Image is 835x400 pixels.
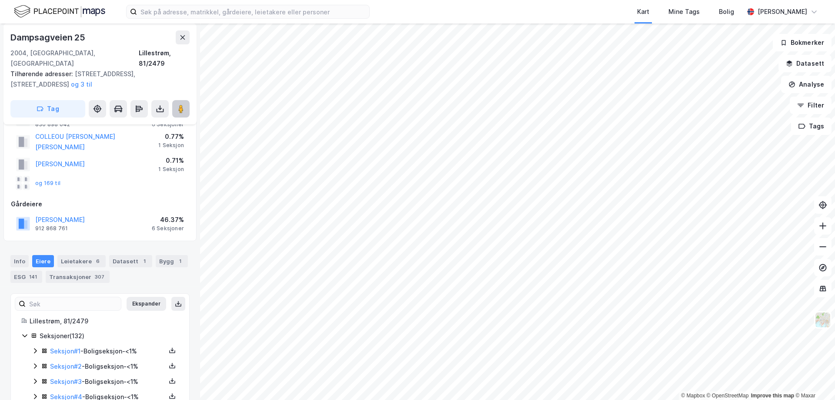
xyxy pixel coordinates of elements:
div: ESG [10,271,42,283]
div: Eiere [32,255,54,267]
button: Analyse [781,76,832,93]
button: Tags [791,118,832,135]
div: 1 Seksjon [158,166,184,173]
div: Datasett [109,255,152,267]
div: 46.37% [152,215,184,225]
input: Søk [26,297,121,310]
img: Z [815,312,831,328]
button: Filter [790,97,832,114]
div: Lillestrøm, 81/2479 [30,316,179,326]
div: Kart [637,7,649,17]
div: 1 [140,257,149,266]
div: 1 Seksjon [158,142,184,149]
div: 912 868 761 [35,225,68,232]
a: Seksjon#1 [50,347,80,355]
div: 6 Seksjoner [152,225,184,232]
div: 307 [93,272,106,281]
button: Datasett [778,55,832,72]
a: Mapbox [681,393,705,399]
div: Dampsagveien 25 [10,30,87,44]
button: Bokmerker [773,34,832,51]
div: Info [10,255,29,267]
a: Seksjon#2 [50,363,82,370]
button: Ekspander [127,297,166,311]
a: Seksjon#3 [50,378,82,385]
div: - Boligseksjon - <1% [50,346,166,356]
div: - Boligseksjon - <1% [50,361,166,372]
input: Søk på adresse, matrikkel, gårdeiere, leietakere eller personer [137,5,369,18]
button: Tag [10,100,85,118]
div: 2004, [GEOGRAPHIC_DATA], [GEOGRAPHIC_DATA] [10,48,139,69]
div: Transaksjoner [46,271,110,283]
div: Lillestrøm, 81/2479 [139,48,190,69]
div: 141 [27,272,39,281]
img: logo.f888ab2527a4732fd821a326f86c7f29.svg [14,4,105,19]
div: 0.77% [158,131,184,142]
div: Bygg [156,255,188,267]
div: - Boligseksjon - <1% [50,376,166,387]
div: [STREET_ADDRESS], [STREET_ADDRESS] [10,69,183,90]
div: Kontrollprogram for chat [792,358,835,400]
div: 0.71% [158,155,184,166]
div: Bolig [719,7,734,17]
iframe: Chat Widget [792,358,835,400]
div: Seksjoner ( 132 ) [40,331,179,341]
a: Improve this map [751,393,794,399]
div: Gårdeiere [11,199,189,209]
a: OpenStreetMap [707,393,749,399]
div: 1 [176,257,184,266]
span: Tilhørende adresser: [10,70,75,77]
div: Leietakere [57,255,106,267]
div: [PERSON_NAME] [758,7,807,17]
div: 6 [94,257,102,266]
div: Mine Tags [668,7,700,17]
